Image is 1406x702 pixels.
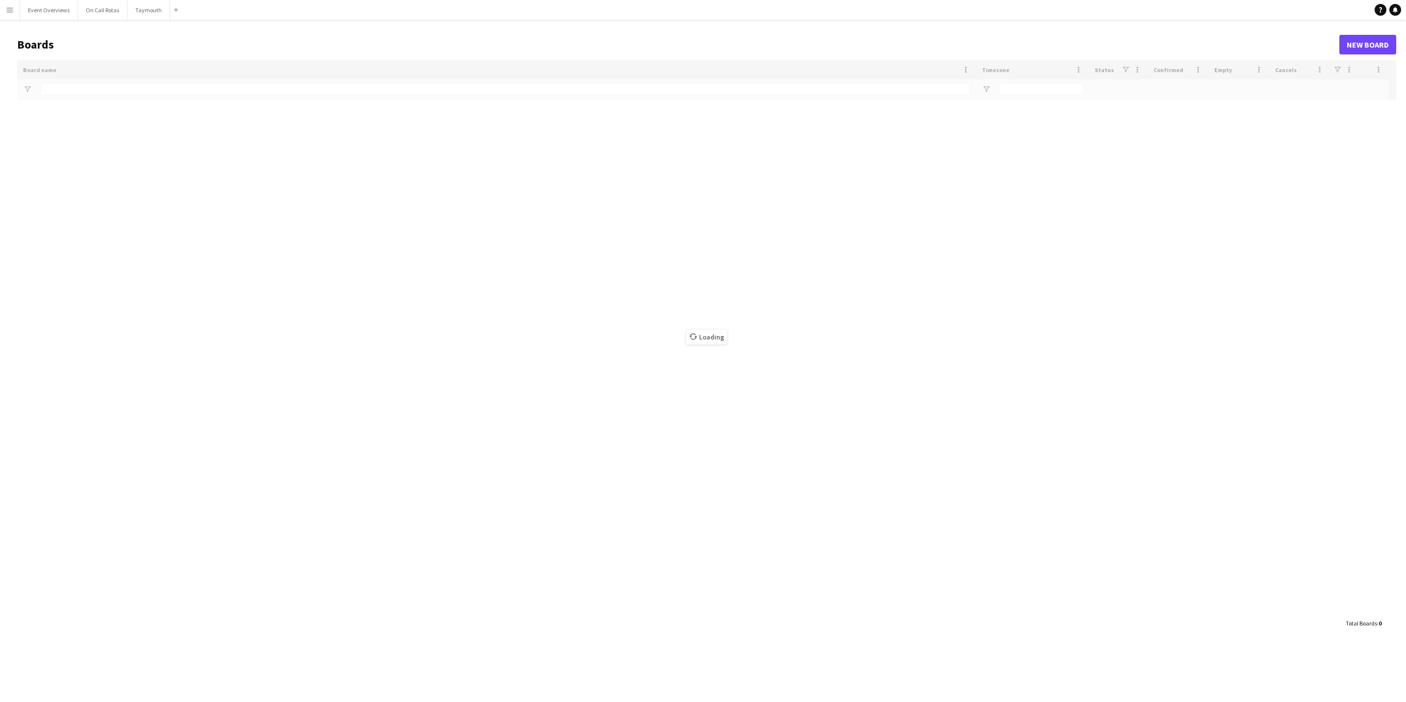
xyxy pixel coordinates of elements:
button: Taymouth [127,0,170,20]
span: Total Boards [1346,620,1377,627]
div: : [1346,614,1381,633]
button: Event Overviews [20,0,78,20]
span: 0 [1379,620,1381,627]
h1: Boards [17,37,1339,52]
span: Loading [686,330,727,344]
button: On Call Rotas [78,0,127,20]
a: New Board [1339,35,1396,54]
